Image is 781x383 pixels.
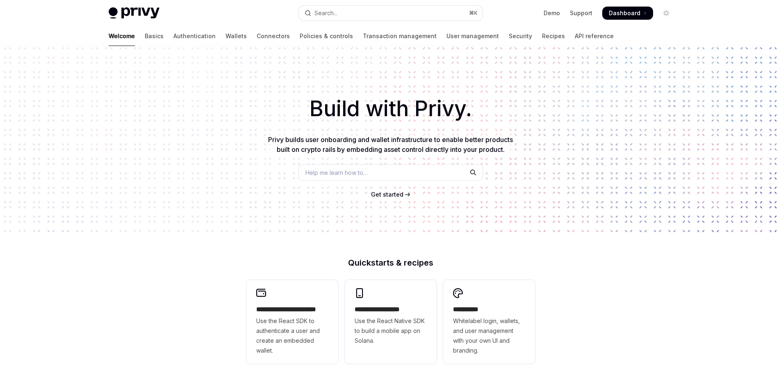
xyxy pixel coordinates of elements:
[305,168,368,177] span: Help me learn how to…
[509,26,532,46] a: Security
[443,280,535,364] a: **** *****Whitelabel login, wallets, and user management with your own UI and branding.
[371,191,403,198] span: Get started
[109,26,135,46] a: Welcome
[542,26,565,46] a: Recipes
[173,26,216,46] a: Authentication
[446,26,499,46] a: User management
[145,26,164,46] a: Basics
[355,316,427,346] span: Use the React Native SDK to build a mobile app on Solana.
[299,6,483,21] button: Open search
[345,280,437,364] a: **** **** **** ***Use the React Native SDK to build a mobile app on Solana.
[609,9,640,17] span: Dashboard
[246,259,535,267] h2: Quickstarts & recipes
[13,93,768,125] h1: Build with Privy.
[371,190,403,199] a: Get started
[469,10,478,16] span: ⌘ K
[225,26,247,46] a: Wallets
[300,26,353,46] a: Policies & controls
[257,26,290,46] a: Connectors
[268,135,513,154] span: Privy builds user onboarding and wallet infrastructure to enable better products built on crypto ...
[363,26,437,46] a: Transaction management
[602,7,653,20] a: Dashboard
[256,316,328,355] span: Use the React SDK to authenticate a user and create an embedded wallet.
[109,7,159,19] img: light logo
[453,316,525,355] span: Whitelabel login, wallets, and user management with your own UI and branding.
[575,26,614,46] a: API reference
[570,9,592,17] a: Support
[544,9,560,17] a: Demo
[660,7,673,20] button: Toggle dark mode
[314,8,337,18] div: Search...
